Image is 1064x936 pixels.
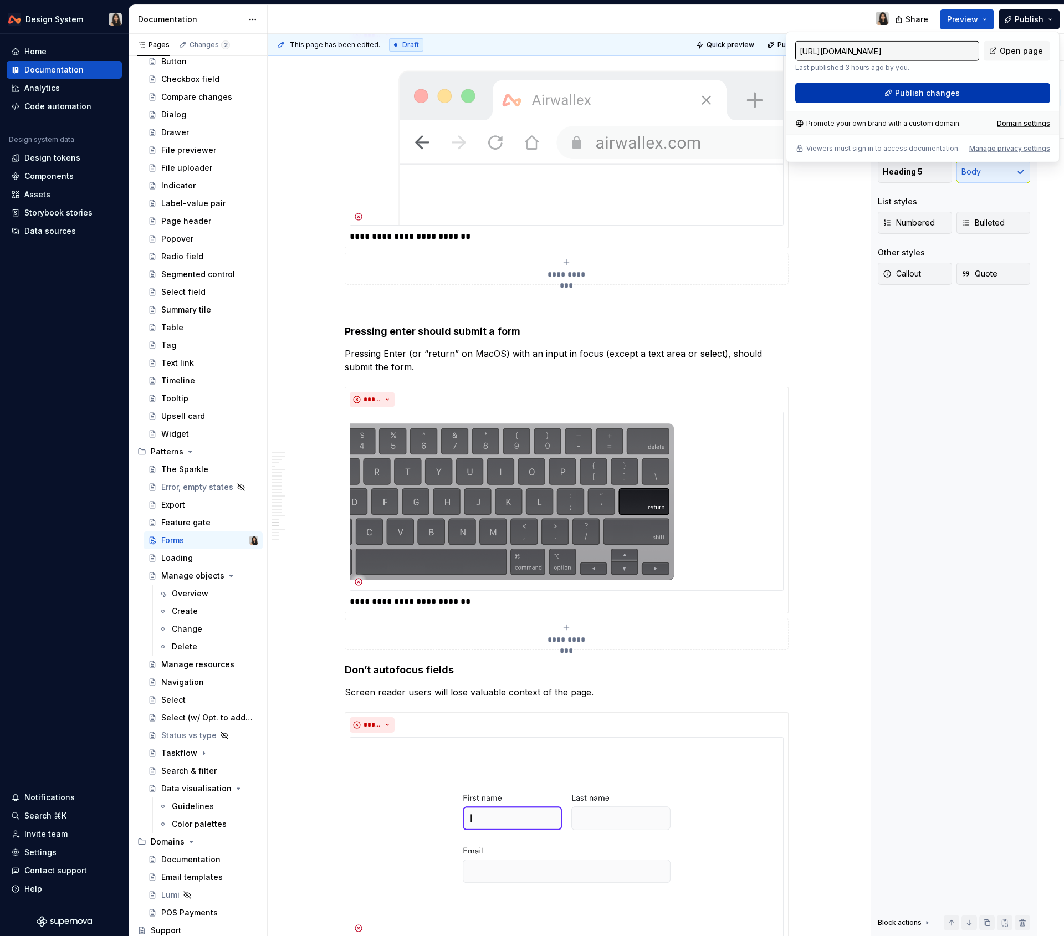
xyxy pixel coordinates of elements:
[144,283,263,301] a: Select field
[161,304,211,315] div: Summary tile
[161,464,208,475] div: The Sparkle
[144,212,263,230] a: Page header
[151,925,181,936] div: Support
[37,916,92,927] svg: Supernova Logo
[290,40,380,49] span: This page has been edited.
[24,207,93,218] div: Storybook stories
[7,186,122,203] a: Assets
[144,780,263,797] a: Data visualisation
[345,686,788,699] p: Screen reader users will lose valuable context of the page.
[161,91,232,103] div: Compare changes
[161,428,189,439] div: Widget
[7,880,122,898] button: Help
[947,14,978,25] span: Preview
[895,88,960,99] span: Publish changes
[878,196,917,207] div: List styles
[161,269,235,280] div: Segmented control
[9,135,74,144] div: Design system data
[24,226,76,237] div: Data sources
[795,63,979,72] p: Last published 3 hours ago by you.
[161,659,234,670] div: Manage resources
[1015,14,1043,25] span: Publish
[795,119,961,128] div: Promote your own brand with a custom domain.
[161,287,206,298] div: Select field
[172,623,202,635] div: Change
[144,425,263,443] a: Widget
[1000,45,1043,57] span: Open page
[795,83,1050,103] button: Publish changes
[764,37,836,53] button: Publish changes
[7,807,122,825] button: Search ⌘K
[24,792,75,803] div: Notifications
[161,162,212,173] div: File uploader
[161,145,216,156] div: File previewer
[144,904,263,922] a: POS Payments
[997,119,1050,128] a: Domain settings
[161,872,223,883] div: Email templates
[144,478,263,496] a: Error, empty states
[144,390,263,407] a: Tooltip
[24,64,84,75] div: Documentation
[144,319,263,336] a: Table
[161,553,193,564] div: Loading
[133,833,263,851] div: Domains
[906,14,928,25] span: Share
[7,843,122,861] a: Settings
[161,482,233,493] div: Error, empty states
[161,198,226,209] div: Label-value pair
[878,918,922,927] div: Block actions
[154,797,263,815] a: Guidelines
[876,12,889,25] img: Xiangjun
[144,124,263,141] a: Drawer
[154,602,263,620] a: Create
[172,606,198,617] div: Create
[969,144,1050,153] button: Manage privacy settings
[345,347,788,374] p: Pressing Enter (or “return” on MacOS) with an input in focus (except a text area or select), shou...
[249,536,258,545] img: Xiangjun
[961,217,1005,228] span: Bulleted
[144,70,263,88] a: Checkbox field
[161,712,253,723] div: Select (w/ Opt. to add new)
[172,588,208,599] div: Overview
[693,37,759,53] button: Quick preview
[172,801,214,812] div: Guidelines
[345,663,788,677] h4: Don’t autofocus fields
[24,865,87,876] div: Contact support
[144,886,263,904] a: Lumi
[161,854,221,865] div: Documentation
[161,180,196,191] div: Indicator
[24,847,57,858] div: Settings
[883,166,923,177] span: Heading 5
[144,195,263,212] a: Label-value pair
[144,514,263,531] a: Feature gate
[144,691,263,709] a: Select
[161,109,186,120] div: Dialog
[144,106,263,124] a: Dialog
[144,336,263,354] a: Tag
[777,40,831,49] span: Publish changes
[144,567,263,585] a: Manage objects
[7,862,122,879] button: Contact support
[402,40,419,49] span: Draft
[7,43,122,60] a: Home
[878,263,952,285] button: Callout
[999,9,1060,29] button: Publish
[144,868,263,886] a: Email templates
[151,836,185,847] div: Domains
[7,149,122,167] a: Design tokens
[154,620,263,638] a: Change
[889,9,935,29] button: Share
[878,247,925,258] div: Other styles
[161,322,183,333] div: Table
[7,825,122,843] a: Invite team
[24,189,50,200] div: Assets
[7,98,122,115] a: Code automation
[144,656,263,673] a: Manage resources
[878,161,952,183] button: Heading 5
[161,748,197,759] div: Taskflow
[172,819,227,830] div: Color palettes
[161,251,203,262] div: Radio field
[154,815,263,833] a: Color palettes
